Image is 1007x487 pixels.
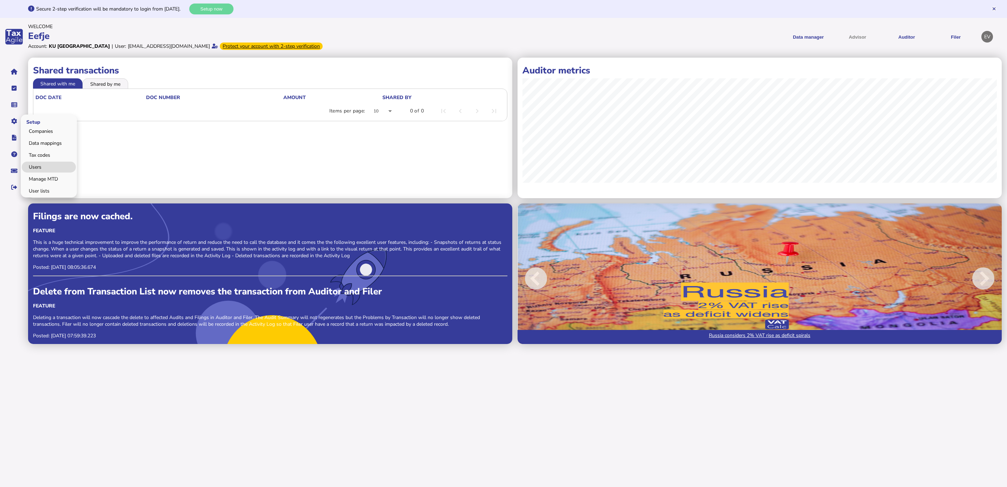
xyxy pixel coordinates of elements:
[33,314,507,327] p: Deleting a transaction will now cascade the delete to affected Audits and Filings in Auditor and ...
[382,94,503,101] div: shared by
[36,6,187,12] div: Secure 2-step verification will be mandatory to login from [DATE].
[33,264,507,271] p: Posted: [DATE] 08:05:36.674
[981,31,993,43] div: Profile settings
[7,81,21,96] button: Tasks
[28,43,47,50] div: Account:
[835,28,880,45] button: Shows a dropdown of VAT Advisor options
[28,23,501,30] div: Welcome
[189,4,233,14] button: Setup now
[33,303,507,309] div: Feature
[22,138,76,149] a: Data mappings
[7,163,21,178] button: Raise a support ticket
[49,43,110,50] div: KU [GEOGRAPHIC_DATA]
[884,28,929,45] button: Auditor
[786,28,830,45] button: Shows a dropdown of Data manager options
[329,108,365,115] div: Items per page:
[22,126,76,137] a: Companies
[33,332,507,339] p: Posted: [DATE] 07:59:39.223
[146,94,180,101] div: doc number
[283,94,381,101] div: Amount
[943,208,1002,349] button: Next
[21,113,44,130] span: Setup
[128,43,210,50] div: [EMAIL_ADDRESS][DOMAIN_NAME]
[22,150,76,161] a: Tax codes
[33,210,507,222] div: Filings are now cached.
[7,64,21,79] button: Home
[22,186,76,196] a: User lists
[83,78,128,88] li: Shared by me
[146,94,283,101] div: doc number
[518,203,1002,344] img: Image for blog post: Russia considers 2% VAT rise as deficit spirals
[33,78,83,88] li: Shared with me
[934,28,978,45] button: Filer
[7,147,21,162] button: Help pages
[22,162,76,173] a: Users
[28,30,501,42] div: Eefje
[35,94,61,101] div: doc date
[410,108,424,115] div: 0 of 0
[7,130,21,145] button: Developer hub links
[212,44,218,48] i: Email verified
[33,239,507,259] p: This is a huge technical improvement to improve the performance of return and reduce the need to ...
[382,94,412,101] div: shared by
[7,97,21,112] button: Data manager
[522,64,997,77] h1: Auditor metrics
[7,180,21,195] button: Sign out
[518,208,577,349] button: Previous
[7,114,21,129] button: Manage settings
[505,28,978,45] menu: navigate products
[33,285,507,298] div: Delete from Transaction List now removes the transaction from Auditor and Filer
[22,174,76,184] a: Manage MTD
[992,6,996,11] button: Hide message
[33,64,507,77] h1: Shared transactions
[33,227,507,234] div: Feature
[112,43,113,50] div: |
[518,330,1002,344] a: Russia considers 2% VAT rise as deficit spirals
[220,43,323,50] div: From Oct 1, 2025, 2-step verification will be required to login. Set it up now...
[35,94,145,101] div: doc date
[283,94,306,101] div: Amount
[115,43,126,50] div: User:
